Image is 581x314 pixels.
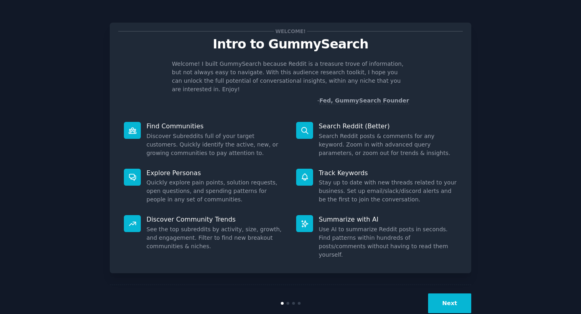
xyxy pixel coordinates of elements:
[428,293,471,313] button: Next
[319,225,457,259] dd: Use AI to summarize Reddit posts in seconds. Find patterns within hundreds of posts/comments with...
[274,27,307,36] span: Welcome!
[146,178,285,204] dd: Quickly explore pain points, solution requests, open questions, and spending patterns for people ...
[146,132,285,157] dd: Discover Subreddits full of your target customers. Quickly identify the active, new, or growing c...
[319,132,457,157] dd: Search Reddit posts & comments for any keyword. Zoom in with advanced query parameters, or zoom o...
[146,122,285,130] p: Find Communities
[146,215,285,224] p: Discover Community Trends
[319,169,457,177] p: Track Keywords
[118,37,463,51] p: Intro to GummySearch
[317,96,409,105] div: -
[146,225,285,251] dd: See the top subreddits by activity, size, growth, and engagement. Filter to find new breakout com...
[146,169,285,177] p: Explore Personas
[319,97,409,104] a: Fed, GummySearch Founder
[172,60,409,94] p: Welcome! I built GummySearch because Reddit is a treasure trove of information, but not always ea...
[319,122,457,130] p: Search Reddit (Better)
[319,178,457,204] dd: Stay up to date with new threads related to your business. Set up email/slack/discord alerts and ...
[319,215,457,224] p: Summarize with AI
